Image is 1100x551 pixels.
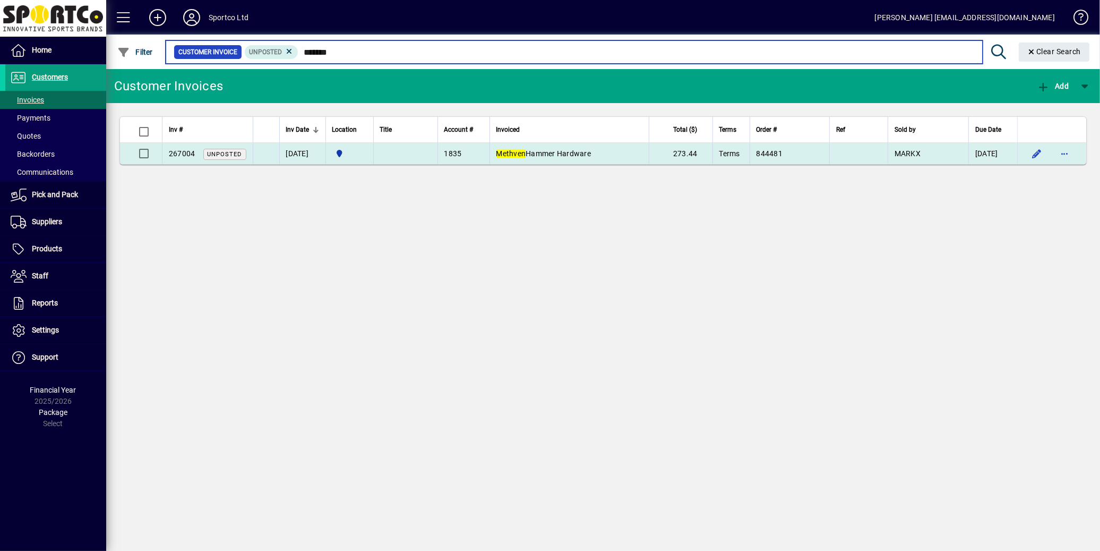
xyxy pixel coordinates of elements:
[32,353,58,361] span: Support
[245,45,298,59] mat-chip: Customer Invoice Status: Unposted
[757,124,823,135] div: Order #
[11,114,50,122] span: Payments
[895,124,916,135] span: Sold by
[496,124,642,135] div: Invoiced
[332,148,367,159] span: Sportco Ltd Warehouse
[141,8,175,27] button: Add
[39,408,67,417] span: Package
[5,109,106,127] a: Payments
[1027,47,1081,56] span: Clear Search
[175,8,209,27] button: Profile
[11,168,73,176] span: Communications
[444,124,483,135] div: Account #
[169,124,246,135] div: Inv #
[11,150,55,158] span: Backorders
[32,326,59,334] span: Settings
[5,317,106,344] a: Settings
[5,209,106,235] a: Suppliers
[5,236,106,262] a: Products
[11,132,41,140] span: Quotes
[169,149,195,158] span: 267004
[32,244,62,253] span: Products
[5,91,106,109] a: Invoices
[5,263,106,290] a: Staff
[1019,43,1090,62] button: Clear
[5,145,106,163] a: Backorders
[975,124,1011,135] div: Due Date
[32,217,62,226] span: Suppliers
[1056,145,1073,162] button: More options
[875,9,1055,26] div: [PERSON_NAME] [EMAIL_ADDRESS][DOMAIN_NAME]
[30,386,76,394] span: Financial Year
[5,182,106,208] a: Pick and Pack
[674,124,698,135] span: Total ($)
[209,9,248,26] div: Sportco Ltd
[444,124,474,135] span: Account #
[114,78,223,95] div: Customer Invoices
[757,124,777,135] span: Order #
[169,124,183,135] span: Inv #
[719,124,737,135] span: Terms
[895,149,921,158] span: MARKX
[286,124,319,135] div: Inv Date
[5,127,106,145] a: Quotes
[5,344,106,371] a: Support
[249,48,282,56] span: Unposted
[836,124,845,135] span: Ref
[649,143,712,164] td: 273.44
[332,124,367,135] div: Location
[32,299,58,307] span: Reports
[208,151,242,158] span: Unposted
[380,124,392,135] span: Title
[115,43,156,62] button: Filter
[757,149,783,158] span: 844481
[719,149,740,158] span: Terms
[178,47,237,57] span: Customer Invoice
[656,124,707,135] div: Total ($)
[496,149,526,158] em: Methven
[117,48,153,56] span: Filter
[975,124,1001,135] span: Due Date
[1028,145,1045,162] button: Edit
[332,124,357,135] span: Location
[1037,82,1069,90] span: Add
[32,46,51,54] span: Home
[968,143,1017,164] td: [DATE]
[11,96,44,104] span: Invoices
[32,190,78,199] span: Pick and Pack
[444,149,462,158] span: 1835
[5,37,106,64] a: Home
[836,124,881,135] div: Ref
[5,290,106,317] a: Reports
[1034,77,1071,96] button: Add
[895,124,962,135] div: Sold by
[1065,2,1087,37] a: Knowledge Base
[496,124,520,135] span: Invoiced
[5,163,106,181] a: Communications
[32,272,48,280] span: Staff
[496,149,591,158] span: Hammer Hardware
[279,143,325,164] td: [DATE]
[32,73,68,81] span: Customers
[380,124,431,135] div: Title
[286,124,310,135] span: Inv Date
